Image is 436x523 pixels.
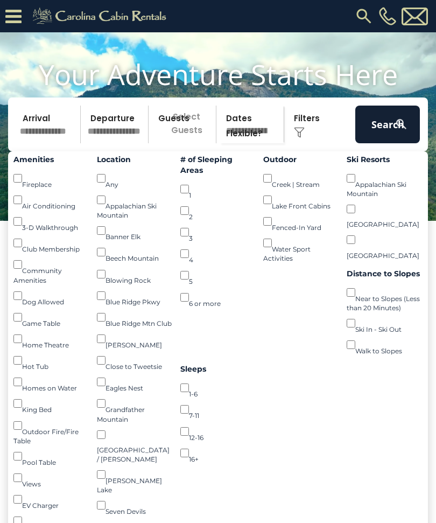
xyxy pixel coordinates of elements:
[354,6,374,26] img: search-regular.svg
[97,393,173,423] div: Grandfather Mountain
[97,263,173,285] div: Blowing Rock
[180,178,256,200] div: 1
[97,154,173,165] label: Location
[180,442,256,464] div: 16+
[13,285,89,306] div: Dog Allowed
[347,312,423,334] div: Ski In - Ski Out
[13,328,89,350] div: Home Theatre
[347,334,423,355] div: Walk to Slopes
[8,58,428,91] h1: Your Adventure Starts Here
[180,264,256,286] div: 5
[97,285,173,306] div: Blue Ridge Pkwy
[180,287,256,308] div: 6 or more
[376,7,399,25] a: [PHONE_NUMBER]
[13,254,89,284] div: Community Amenities
[13,393,89,414] div: King Bed
[97,189,173,220] div: Appalachian Ski Mountain
[13,489,89,510] div: EV Charger
[13,232,89,254] div: Club Membership
[97,220,173,241] div: Banner Elk
[263,211,339,232] div: Fenced-In Yard
[347,268,423,279] label: Distance to Slopes
[13,415,89,445] div: Outdoor Fire/Fire Table
[294,127,305,138] img: filter--v1.png
[13,350,89,371] div: Hot Tub
[263,168,339,189] div: Creek | Stream
[13,467,89,489] div: Views
[347,282,423,312] div: Near to Slopes (Less than 20 Minutes)
[97,350,173,371] div: Close to Tweetsie
[97,328,173,350] div: [PERSON_NAME]
[347,168,423,198] div: Appalachian Ski Mountain
[180,243,256,264] div: 4
[180,364,256,374] label: Sleeps
[13,371,89,393] div: Homes on Water
[27,5,175,27] img: Khaki-logo.png
[347,154,423,165] label: Ski Resorts
[395,117,408,131] img: search-regular-white.png
[13,211,89,232] div: 3-D Walkthrough
[355,106,420,143] button: Search
[13,189,89,211] div: Air Conditioning
[152,106,216,143] p: Select Guests
[97,241,173,263] div: Beech Mountain
[97,494,173,516] div: Seven Devils
[263,154,339,165] label: Outdoor
[263,189,339,211] div: Lake Front Cabins
[180,399,256,420] div: 7-11
[13,445,89,467] div: Pool Table
[263,232,339,263] div: Water Sport Activities
[180,200,256,221] div: 2
[97,306,173,328] div: Blue Ridge Mtn Club
[13,306,89,328] div: Game Table
[347,198,423,229] div: [GEOGRAPHIC_DATA]
[180,154,256,176] label: # of Sleeping Areas
[97,424,173,464] div: [GEOGRAPHIC_DATA] / [PERSON_NAME]
[13,168,89,189] div: Fireplace
[97,168,173,189] div: Any
[97,464,173,494] div: [PERSON_NAME] Lake
[180,221,256,243] div: 3
[347,229,423,260] div: [GEOGRAPHIC_DATA]
[13,154,89,165] label: Amenities
[180,377,256,399] div: 1-6
[97,371,173,393] div: Eagles Nest
[180,421,256,442] div: 12-16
